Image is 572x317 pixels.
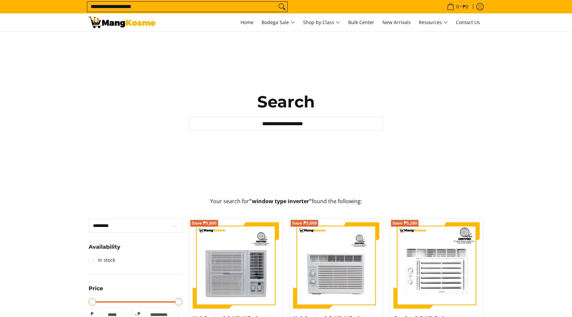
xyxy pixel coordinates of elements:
[293,222,379,309] img: kelvinator-.5hp-window-type-airconditioner-full-view-mang-kosme
[89,286,103,296] summary: Open
[237,13,257,31] a: Home
[292,221,317,225] span: Save ₱3,000
[262,18,295,27] span: Bodega Sale
[89,197,483,212] p: Your search for found the following:
[382,19,411,25] span: New Arrivals
[393,222,480,309] img: Carrier 0.5 HP Deluxe Optima Green Window-Type, Non-Inverter Air Conditioner (Class B)
[89,255,115,265] a: In stock
[162,13,483,31] nav: Main Menu
[89,286,103,291] span: Price
[456,19,480,25] span: Contact Us
[192,221,217,225] span: Save ₱5,800
[348,19,374,25] span: Bulk Center
[193,222,279,309] img: Kelvinator 1.0 HP Window-Type, Non-Inverter Air Conditioner (Premium)
[89,244,120,255] summary: Open
[453,13,483,31] a: Contact Us
[419,18,448,27] span: Resources
[303,18,340,27] span: Shop by Class
[455,4,460,9] span: 0
[462,4,469,9] span: ₱0
[277,2,287,12] button: Search
[89,17,156,28] img: Search: 35 results found for &quot;window type inverter&quot; | Mang Kosme
[300,13,344,31] a: Shop by Class
[379,13,414,31] a: New Arrivals
[189,92,383,112] h1: Search
[392,221,417,225] span: Save ₱5,280
[89,244,120,250] span: Availability
[249,197,312,205] strong: "window type inverter"
[345,13,378,31] a: Bulk Center
[258,13,298,31] a: Bodega Sale
[241,19,254,25] span: Home
[415,13,451,31] a: Resources
[445,3,470,10] span: •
